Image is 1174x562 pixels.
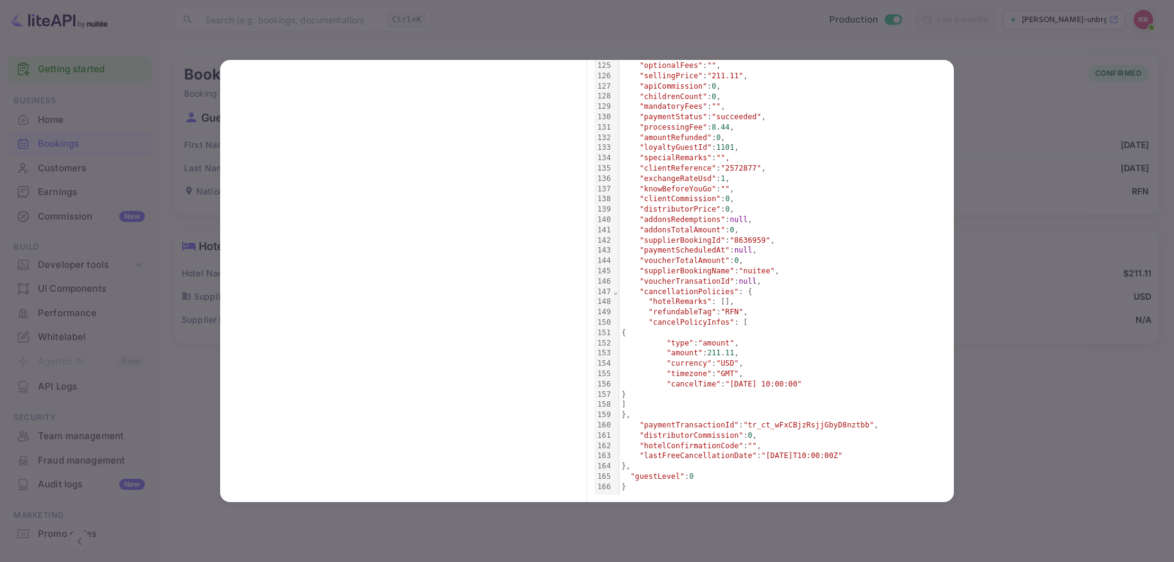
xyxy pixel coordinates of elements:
span: 0 [689,472,693,481]
div: 145 [594,266,613,276]
div: 134 [594,153,613,163]
span: "paymentStatus" [640,113,707,121]
div: 137 [594,184,613,194]
span: 1 [721,174,725,183]
div: 151 [594,328,613,338]
span: "lastFreeCancellationDate" [640,451,757,460]
span: "addonsRedemptions" [640,215,725,224]
div: 162 [594,441,613,451]
div: 149 [594,307,613,317]
span: 1101 [716,143,734,152]
span: "GMT" [716,369,739,378]
span: 0 [716,133,720,142]
span: "addonsTotalAmount" [640,226,725,234]
div: 147 [594,287,613,297]
span: null [739,277,757,286]
div: 126 [594,71,613,81]
span: "hotelRemarks" [649,297,712,306]
span: "nuitee" [739,267,775,275]
span: 0 [712,82,716,91]
div: 153 [594,348,613,358]
span: "knowBeforeYouGo" [640,185,716,193]
span: "voucherTotalAmount" [640,256,730,265]
span: "USD" [716,359,739,368]
span: "amount" [698,339,734,347]
div: 135 [594,163,613,174]
span: "paymentTransactionId" [640,421,739,429]
div: 141 [594,225,613,235]
div: 128 [594,91,613,102]
div: 148 [594,297,613,307]
div: 157 [594,390,613,400]
div: 164 [594,461,613,471]
div: 133 [594,142,613,153]
div: 144 [594,256,613,266]
span: "clientReference" [640,164,716,172]
div: 160 [594,420,613,431]
span: "" [707,61,717,70]
span: "type" [666,339,693,347]
div: 154 [594,358,613,369]
div: 140 [594,215,613,225]
div: 155 [594,369,613,379]
div: 142 [594,235,613,246]
span: "2572877" [721,164,761,172]
span: "" [716,153,725,162]
span: "currency" [666,359,712,368]
span: "supplierBookingId" [640,236,725,245]
div: 146 [594,276,613,287]
span: 211.11 [707,349,734,357]
span: 0 [712,92,716,101]
span: "cancelPolicyInfos" [649,318,734,327]
div: 125 [594,61,613,71]
span: "distributorPrice" [640,205,721,213]
span: "loyaltyGuestId" [640,143,712,152]
span: "childrenCount" [640,92,707,101]
span: "exchangeRateUsd" [640,174,716,183]
span: "timezone" [666,369,712,378]
span: "guestLevel" [630,472,685,481]
div: 143 [594,245,613,256]
span: "clientCommission" [640,194,721,203]
span: "cancelTime" [666,380,721,388]
div: 159 [594,410,613,420]
span: "sellingPrice" [640,72,703,80]
div: 132 [594,133,613,143]
span: "211.11" [707,72,744,80]
span: "cancellationPolicies" [640,287,739,296]
span: "succeeded" [712,113,761,121]
div: 150 [594,317,613,328]
div: 165 [594,471,613,482]
div: 161 [594,431,613,441]
div: 131 [594,122,613,133]
div: 136 [594,174,613,184]
span: "hotelConfirmationCode" [640,442,744,450]
div: 163 [594,451,613,461]
span: Fold line [613,287,618,296]
span: 8.44 [712,123,730,131]
span: "apiCommission" [640,82,707,91]
span: 0 [748,431,752,440]
div: 130 [594,112,613,122]
div: 166 [594,482,613,492]
div: 152 [594,338,613,349]
div: 156 [594,379,613,390]
span: "mandatoryFees" [640,102,707,111]
span: 0 [730,226,734,234]
span: "tr_ct_wFxCBjzRsjjGbyD8nztbb" [744,421,874,429]
span: "specialRemarks" [640,153,712,162]
span: "paymentScheduledAt" [640,246,730,254]
span: "amountRefunded" [640,133,712,142]
span: "refundableTag" [649,308,717,316]
span: "" [712,102,721,111]
span: "[DATE]T10:00:00Z" [761,451,843,460]
div: 127 [594,81,613,92]
span: null [730,215,748,224]
div: 129 [594,102,613,112]
span: null [734,246,753,254]
span: 0 [734,256,739,265]
span: 0 [725,205,729,213]
span: 0 [725,194,729,203]
span: "supplierBookingName" [640,267,734,275]
div: 138 [594,194,613,204]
